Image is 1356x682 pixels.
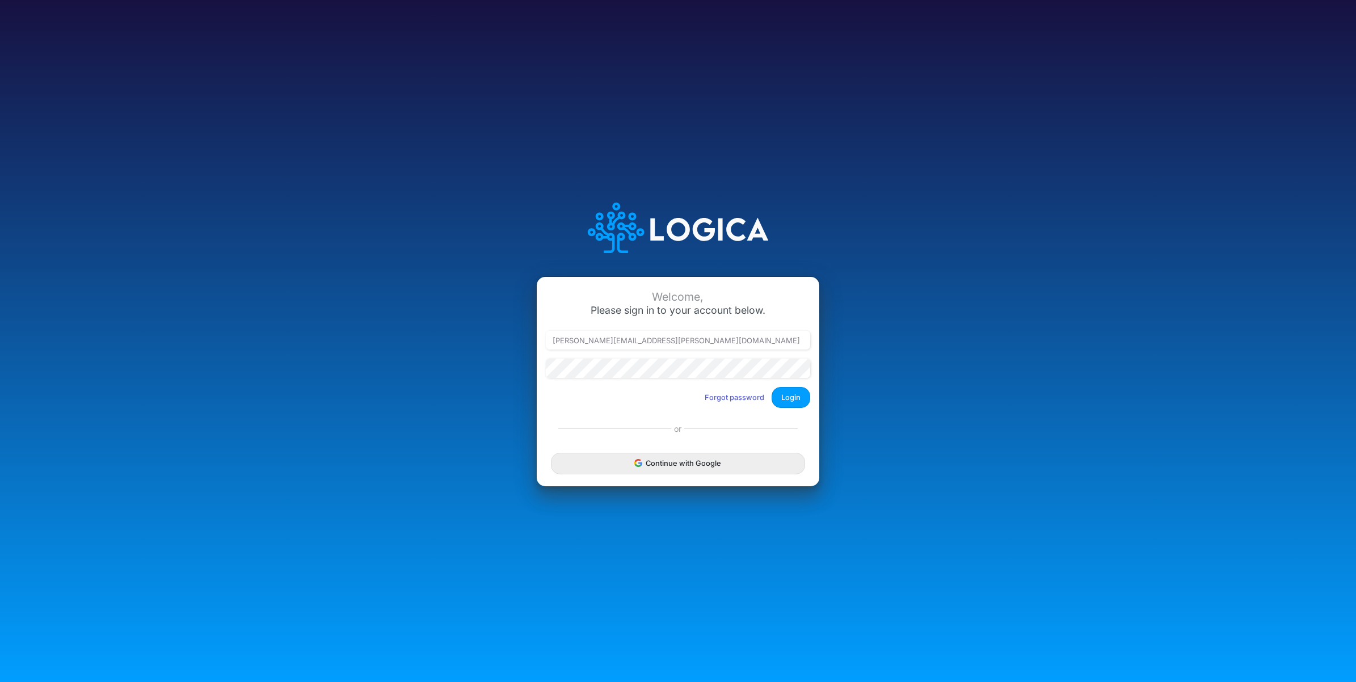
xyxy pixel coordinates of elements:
button: Login [772,387,810,408]
input: Email [546,331,810,350]
div: Welcome, [546,291,810,304]
button: Continue with Google [551,453,805,474]
span: Please sign in to your account below. [591,304,765,316]
button: Forgot password [697,388,772,407]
